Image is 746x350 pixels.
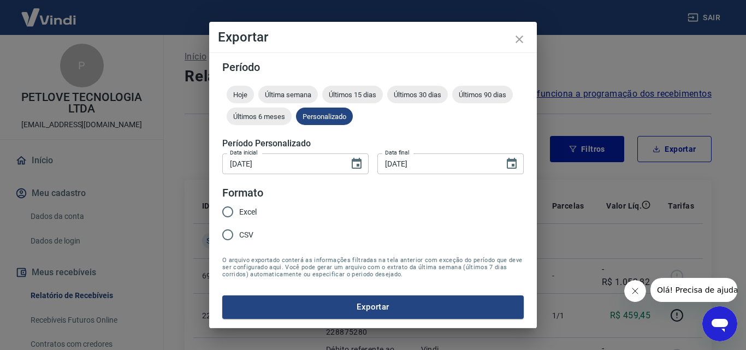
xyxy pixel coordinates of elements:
[222,62,524,73] h5: Período
[258,86,318,103] div: Última semana
[222,185,263,201] legend: Formato
[227,86,254,103] div: Hoje
[452,86,513,103] div: Últimos 90 dias
[322,91,383,99] span: Últimos 15 dias
[296,112,353,121] span: Personalizado
[385,149,410,157] label: Data final
[7,8,92,16] span: Olá! Precisa de ajuda?
[230,149,258,157] label: Data inicial
[387,86,448,103] div: Últimos 30 dias
[296,108,353,125] div: Personalizado
[222,138,524,149] h5: Período Personalizado
[506,26,532,52] button: close
[222,257,524,278] span: O arquivo exportado conterá as informações filtradas na tela anterior com exceção do período que ...
[650,278,737,302] iframe: Mensagem da empresa
[239,229,253,241] span: CSV
[387,91,448,99] span: Últimos 30 dias
[452,91,513,99] span: Últimos 90 dias
[239,206,257,218] span: Excel
[227,112,292,121] span: Últimos 6 meses
[258,91,318,99] span: Última semana
[624,280,646,302] iframe: Fechar mensagem
[346,153,368,175] button: Choose date, selected date is 20 de set de 2025
[227,108,292,125] div: Últimos 6 meses
[222,153,341,174] input: DD/MM/YYYY
[377,153,496,174] input: DD/MM/YYYY
[218,31,528,44] h4: Exportar
[322,86,383,103] div: Últimos 15 dias
[702,306,737,341] iframe: Botão para abrir a janela de mensagens
[227,91,254,99] span: Hoje
[501,153,523,175] button: Choose date, selected date is 22 de set de 2025
[222,295,524,318] button: Exportar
